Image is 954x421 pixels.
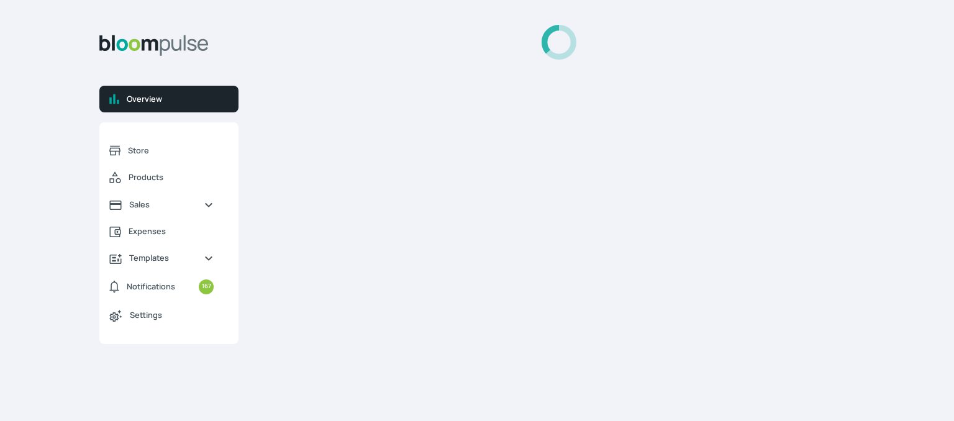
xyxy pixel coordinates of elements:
span: Sales [129,199,194,210]
a: Notifications167 [99,272,224,302]
aside: Sidebar [99,25,238,406]
a: Settings [99,302,224,329]
span: Store [128,145,214,156]
a: Sales [99,191,224,218]
a: Products [99,164,224,191]
a: Store [99,137,224,164]
span: Notifications [127,281,175,292]
small: 167 [199,279,214,294]
a: Expenses [99,218,224,245]
span: Templates [129,252,194,264]
span: Products [129,171,214,183]
span: Expenses [129,225,214,237]
a: Templates [99,245,224,271]
span: Settings [130,309,214,321]
span: Overview [127,93,229,105]
a: Overview [99,86,238,112]
img: Bloom Logo [99,35,209,56]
